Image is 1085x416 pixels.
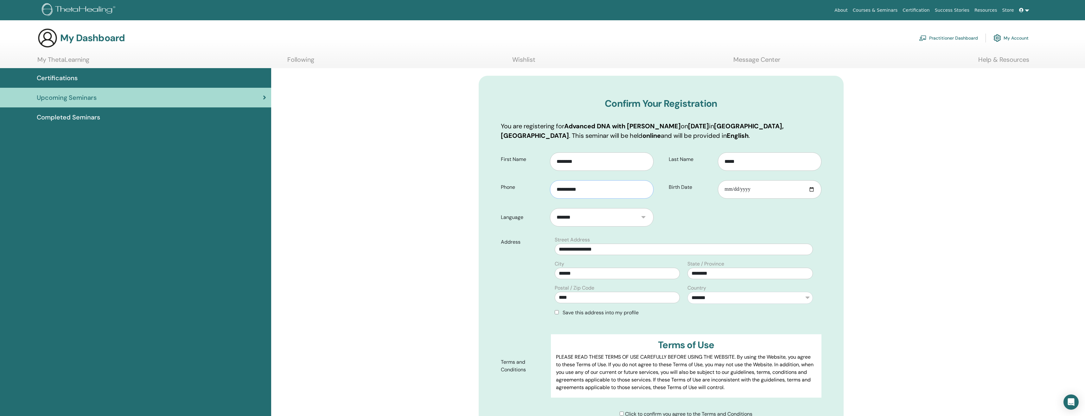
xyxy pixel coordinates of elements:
a: Practitioner Dashboard [919,31,978,45]
label: City [555,260,564,268]
img: cog.svg [993,33,1001,43]
label: State / Province [687,260,724,268]
img: logo.png [42,3,118,17]
a: Wishlist [512,56,535,68]
label: Street Address [555,236,590,244]
a: My ThetaLearning [37,56,89,68]
a: About [832,4,850,16]
p: You are registering for on in . This seminar will be held and will be provided in . [501,121,821,140]
a: Message Center [733,56,780,68]
a: Help & Resources [978,56,1029,68]
a: Resources [972,4,1000,16]
img: chalkboard-teacher.svg [919,35,927,41]
h3: My Dashboard [60,32,125,44]
a: Courses & Seminars [850,4,900,16]
a: Store [1000,4,1017,16]
label: Country [687,284,706,292]
span: Upcoming Seminars [37,93,97,102]
a: Certification [900,4,932,16]
h3: Terms of Use [556,339,816,351]
label: Phone [496,181,550,193]
b: Advanced DNA with [PERSON_NAME] [564,122,681,130]
span: Certifications [37,73,78,83]
label: Birth Date [664,181,718,193]
label: First Name [496,153,550,165]
a: Following [287,56,314,68]
img: generic-user-icon.jpg [37,28,58,48]
span: Save this address into my profile [563,309,639,316]
h3: Confirm Your Registration [501,98,821,109]
b: online [642,131,661,140]
label: Last Name [664,153,718,165]
div: Open Intercom Messenger [1063,394,1079,410]
b: English [727,131,749,140]
label: Language [496,211,550,223]
a: My Account [993,31,1029,45]
label: Terms and Conditions [496,356,551,376]
label: Address [496,236,551,248]
p: PLEASE READ THESE TERMS OF USE CAREFULLY BEFORE USING THE WEBSITE. By using the Website, you agre... [556,353,816,391]
span: Completed Seminars [37,112,100,122]
a: Success Stories [932,4,972,16]
label: Postal / Zip Code [555,284,594,292]
b: [DATE] [688,122,709,130]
